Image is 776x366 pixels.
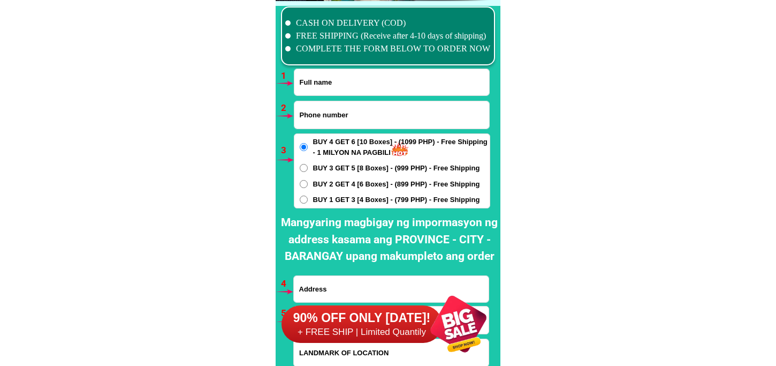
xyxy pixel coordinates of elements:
[294,276,489,302] input: Input address
[281,277,293,291] h6: 4
[300,143,308,151] input: BUY 4 GET 6 [10 Boxes] - (1099 PHP) - Free Shipping - 1 MILYON NA PAGBILI
[282,310,442,326] h6: 90% OFF ONLY [DATE]!
[313,195,480,205] span: BUY 1 GET 3 [4 Boxes] - (799 PHP) - Free Shipping
[278,214,500,265] h2: Mangyaring magbigay ng impormasyon ng address kasama ang PROVINCE - CITY - BARANGAY upang makumpl...
[281,69,293,83] h6: 1
[285,17,491,29] li: CASH ON DELIVERY (COD)
[294,69,489,95] input: Input full_name
[285,42,491,55] li: COMPLETE THE FORM BELOW TO ORDER NOW
[282,326,442,338] h6: + FREE SHIP | Limited Quantily
[294,101,489,129] input: Input phone_number
[313,163,480,174] span: BUY 3 GET 5 [8 Boxes] - (999 PHP) - Free Shipping
[300,196,308,204] input: BUY 1 GET 3 [4 Boxes] - (799 PHP) - Free Shipping
[313,137,490,158] span: BUY 4 GET 6 [10 Boxes] - (1099 PHP) - Free Shipping - 1 MILYON NA PAGBILI
[300,180,308,188] input: BUY 2 GET 4 [6 Boxes] - (899 PHP) - Free Shipping
[285,29,491,42] li: FREE SHIPPING (Receive after 4-10 days of shipping)
[281,101,293,115] h6: 2
[281,307,293,320] h6: 5
[300,164,308,172] input: BUY 3 GET 5 [8 Boxes] - (999 PHP) - Free Shipping
[313,179,480,190] span: BUY 2 GET 4 [6 Boxes] - (899 PHP) - Free Shipping
[281,144,293,158] h6: 3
